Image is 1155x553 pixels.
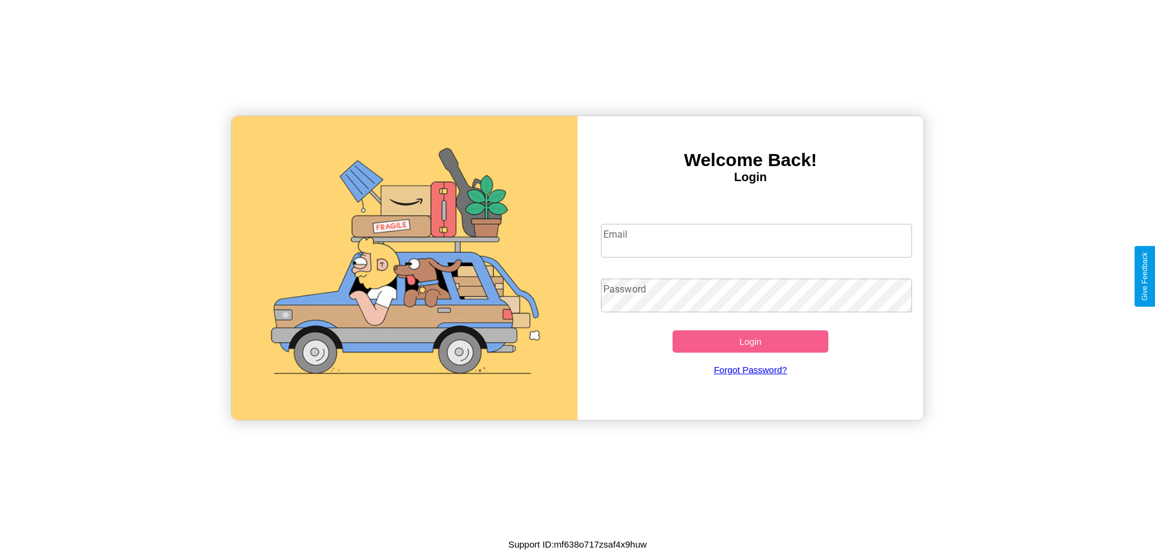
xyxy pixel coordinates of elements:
[673,330,828,353] button: Login
[577,150,923,170] h3: Welcome Back!
[577,170,923,184] h4: Login
[1141,252,1149,301] div: Give Feedback
[595,353,907,387] a: Forgot Password?
[232,116,577,420] img: gif
[508,536,647,552] p: Support ID: mf638o717zsaf4x9huw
